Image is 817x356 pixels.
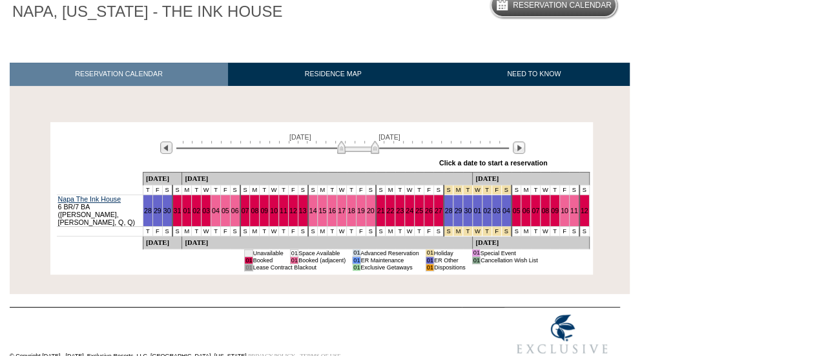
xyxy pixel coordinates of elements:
td: Independence Day 2026 [491,226,501,236]
a: 27 [435,207,442,215]
td: T [395,185,405,194]
td: Dispositions [434,264,466,271]
td: 01 [426,249,433,257]
td: T [550,185,560,194]
a: 28 [144,207,152,215]
a: 29 [154,207,161,215]
td: M [386,185,395,194]
a: 25 [415,207,423,215]
td: S [230,185,240,194]
td: 01 [472,257,480,264]
td: Space Available [298,249,346,257]
a: 07 [532,207,539,215]
td: M [250,226,260,236]
td: T [143,226,152,236]
td: Independence Day 2026 [482,226,492,236]
a: 08 [541,207,549,215]
a: 11 [280,207,287,215]
td: W [269,226,279,236]
td: W [337,226,347,236]
td: 01 [245,249,253,257]
td: 01 [353,264,360,271]
td: T [211,226,220,236]
td: T [415,226,424,236]
td: 01 [426,264,433,271]
td: S [433,185,443,194]
a: Napa The Ink House [58,195,121,203]
td: T [192,226,202,236]
a: 05 [513,207,521,215]
td: T [531,185,541,194]
td: F [356,185,366,194]
td: F [288,226,298,236]
td: M [521,185,531,194]
td: T [143,185,152,194]
td: Independence Day 2026 [501,226,511,236]
td: M [521,226,531,236]
td: S [230,226,240,236]
td: [DATE] [182,236,473,249]
a: 10 [561,207,568,215]
td: Independence Day 2026 [463,185,473,194]
a: 06 [231,207,239,215]
td: 01 [290,249,298,257]
td: W [405,185,415,194]
td: [DATE] [473,236,589,249]
td: S [376,226,386,236]
td: M [318,226,327,236]
a: 05 [222,207,229,215]
a: 08 [251,207,258,215]
td: ER Maintenance [360,257,419,264]
a: 01 [473,207,481,215]
td: W [541,226,550,236]
td: Independence Day 2026 [473,226,482,236]
a: 21 [377,207,385,215]
td: T [550,226,560,236]
a: 02 [483,207,491,215]
td: Independence Day 2026 [473,185,482,194]
td: S [308,226,318,236]
td: S [162,226,172,236]
a: 03 [202,207,210,215]
td: S [579,185,589,194]
td: 01 [290,257,298,264]
td: Independence Day 2026 [453,226,463,236]
td: T [415,185,424,194]
td: Cancellation Wish List [480,257,537,264]
a: 18 [347,207,355,215]
td: S [240,226,250,236]
td: M [182,226,192,236]
td: S [569,226,579,236]
td: M [250,185,260,194]
td: W [269,185,279,194]
td: [DATE] [473,172,589,185]
a: 19 [357,207,365,215]
td: S [433,226,443,236]
td: Independence Day 2026 [491,185,501,194]
td: S [240,185,250,194]
td: 01 [353,257,360,264]
td: T [347,226,357,236]
td: T [395,226,405,236]
td: M [386,226,395,236]
td: S [512,185,521,194]
td: 01 [426,257,433,264]
a: 14 [309,207,317,215]
a: 03 [493,207,501,215]
a: 23 [396,207,404,215]
td: T [327,185,337,194]
a: 28 [445,207,453,215]
a: 01 [183,207,191,215]
td: [DATE] [143,172,181,185]
img: Previous [160,141,172,154]
td: 6 BR/7 BA ([PERSON_NAME], [PERSON_NAME], Q, Q) [57,194,143,226]
a: 13 [299,207,307,215]
td: T [192,185,202,194]
td: Independence Day 2026 [453,185,463,194]
a: 06 [522,207,530,215]
span: [DATE] [289,133,311,141]
td: S [512,226,521,236]
a: 17 [338,207,346,215]
td: F [424,185,433,194]
td: F [152,226,162,236]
